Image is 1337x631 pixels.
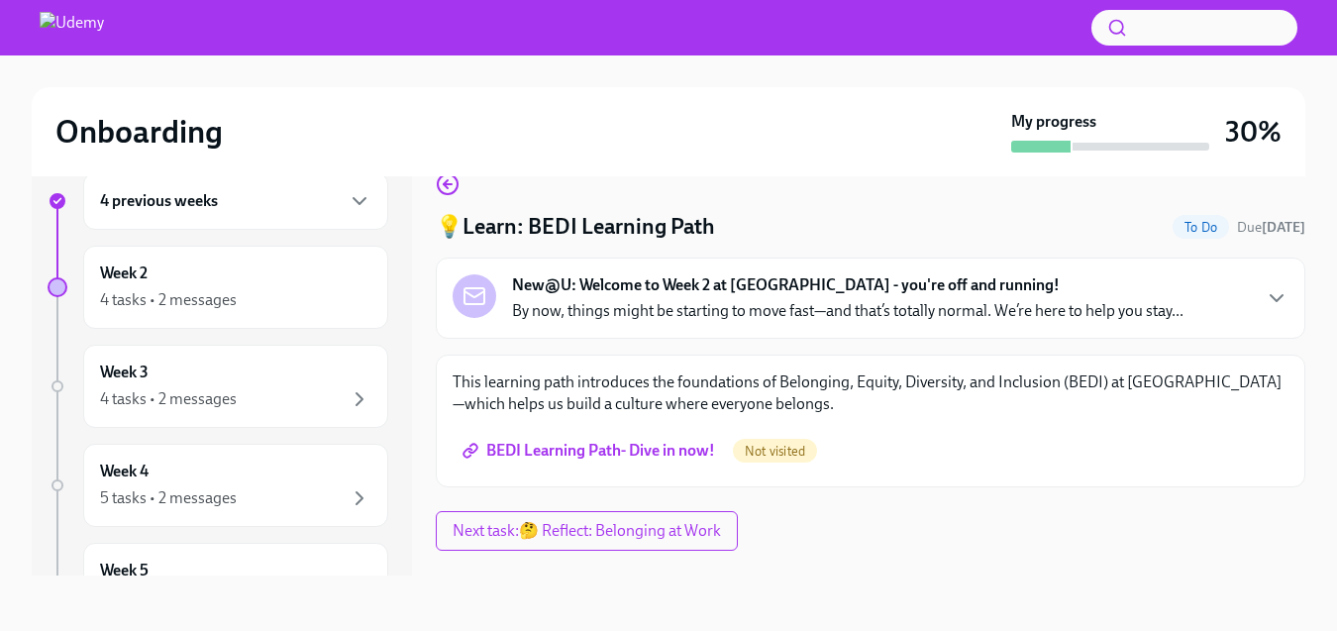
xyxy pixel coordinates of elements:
p: By now, things might be starting to move fast—and that’s totally normal. We’re here to help you s... [512,300,1183,322]
button: Next task:🤔 Reflect: Belonging at Work [436,511,738,551]
img: Udemy [40,12,104,44]
span: BEDI Learning Path- Dive in now! [466,441,715,461]
div: 4 previous weeks [83,172,388,230]
a: Week 34 tasks • 2 messages [48,345,388,428]
h3: 30% [1225,114,1282,150]
h6: 4 previous weeks [100,190,218,212]
strong: [DATE] [1262,219,1305,236]
span: Due [1237,219,1305,236]
span: September 20th, 2025 09:00 [1237,218,1305,237]
div: 5 tasks • 2 messages [100,487,237,509]
h2: Onboarding [55,112,223,152]
p: This learning path introduces the foundations of Belonging, Equity, Diversity, and Inclusion (BED... [453,371,1288,415]
a: Week 45 tasks • 2 messages [48,444,388,527]
div: 4 tasks • 2 messages [100,388,237,410]
h6: Week 3 [100,362,149,383]
a: BEDI Learning Path- Dive in now! [453,431,729,471]
strong: My progress [1011,111,1096,133]
a: Week 5 [48,543,388,626]
h4: 💡Learn: BEDI Learning Path [436,212,715,242]
h6: Week 5 [100,560,149,581]
span: Not visited [733,444,817,459]
a: Week 24 tasks • 2 messages [48,246,388,329]
span: To Do [1173,220,1229,235]
span: Next task : 🤔 Reflect: Belonging at Work [453,521,721,541]
strong: New@U: Welcome to Week 2 at [GEOGRAPHIC_DATA] - you're off and running! [512,274,1060,296]
h6: Week 4 [100,461,149,482]
h6: Week 2 [100,263,148,284]
div: 4 tasks • 2 messages [100,289,237,311]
